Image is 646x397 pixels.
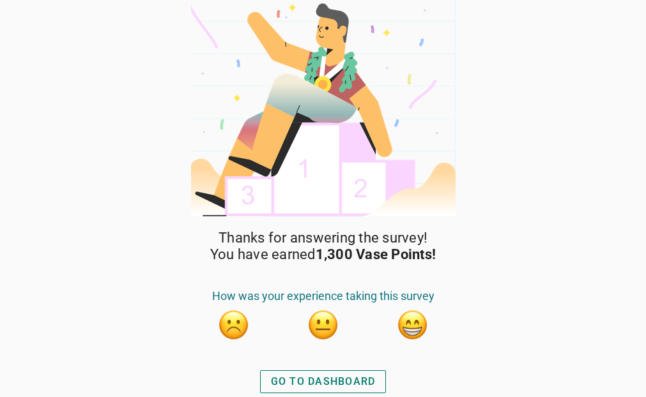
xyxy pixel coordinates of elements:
[219,230,427,246] span: Thanks for answering the survey!
[316,246,436,262] strong: 1,300 Vase Points!
[260,370,387,393] button: GO TO DASHBOARD
[189,289,458,310] div: How was your experience taking this survey
[271,374,376,389] div: GO TO DASHBOARD
[210,246,436,263] span: You have earned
